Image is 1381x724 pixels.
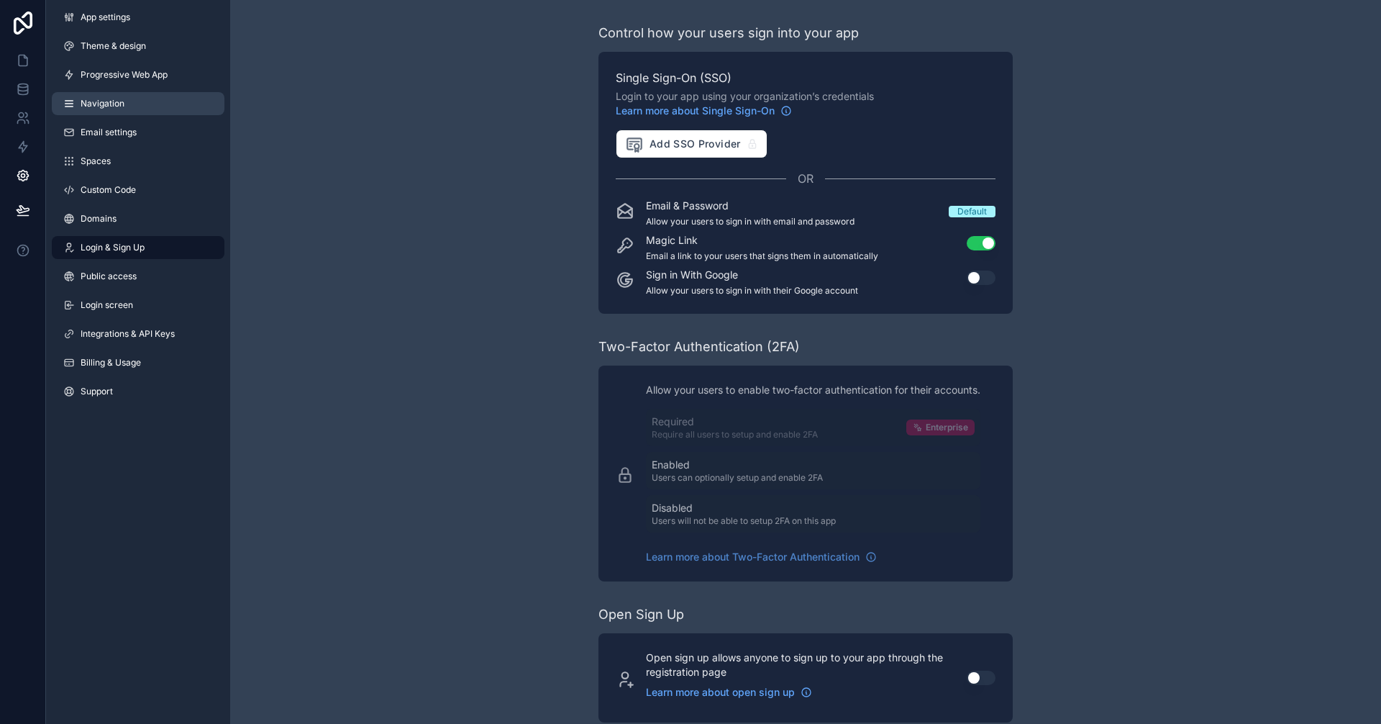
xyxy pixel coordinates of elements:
a: App settings [52,6,224,29]
span: Public access [81,271,137,282]
a: Navigation [52,92,224,115]
p: Users will not be able to setup 2FA on this app [652,515,836,527]
span: Billing & Usage [81,357,141,368]
p: Allow your users to sign in with email and password [646,216,854,227]
span: Progressive Web App [81,69,168,81]
button: Add SSO Provider [616,130,767,158]
span: Support [81,386,113,397]
span: Learn more about Single Sign-On [616,104,775,118]
a: Learn more about Two-Factor Authentication [646,550,877,564]
p: Sign in With Google [646,268,858,282]
a: Integrations & API Keys [52,322,224,345]
span: Navigation [81,98,124,109]
a: Billing & Usage [52,351,224,374]
span: Learn more about open sign up [646,685,795,700]
span: Domains [81,213,117,225]
a: Domains [52,207,224,230]
a: Email settings [52,121,224,144]
p: Users can optionally setup and enable 2FA [652,472,823,484]
p: Allow your users to sign in with their Google account [646,285,858,297]
p: Disabled [652,501,836,515]
a: Login screen [52,294,224,317]
a: Progressive Web App [52,63,224,86]
span: Learn more about Two-Factor Authentication [646,550,860,564]
a: Learn more about Single Sign-On [616,104,792,118]
a: Support [52,380,224,403]
div: Two-Factor Authentication (2FA) [598,337,800,357]
span: Login to your app using your organization’s credentials [616,89,995,118]
span: App settings [81,12,130,23]
p: Email & Password [646,199,854,213]
div: Control how your users sign into your app [598,23,859,43]
span: Theme & design [81,40,146,52]
p: Required [652,415,818,429]
p: Email a link to your users that signs them in automatically [646,250,878,262]
div: Default [957,206,987,217]
a: Learn more about open sign up [646,685,812,700]
p: Open sign up allows anyone to sign up to your app through the registration page [646,651,949,679]
a: Login & Sign Up [52,236,224,259]
span: Integrations & API Keys [81,328,175,340]
span: Login screen [81,299,133,311]
a: Public access [52,265,224,288]
a: Theme & design [52,35,224,58]
p: Magic Link [646,233,878,248]
span: Single Sign-On (SSO) [616,69,995,86]
a: Custom Code [52,178,224,202]
p: Allow your users to enable two-factor authentication for their accounts. [646,383,980,397]
a: Spaces [52,150,224,173]
span: OR [798,170,813,187]
span: Login & Sign Up [81,242,145,253]
p: Require all users to setup and enable 2FA [652,429,818,440]
span: Spaces [81,155,111,167]
span: Add SSO Provider [625,135,741,153]
span: Enterprise [926,422,968,433]
span: Email settings [81,127,137,138]
span: Custom Code [81,184,136,196]
p: Enabled [652,458,823,472]
div: Open Sign Up [598,605,684,625]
